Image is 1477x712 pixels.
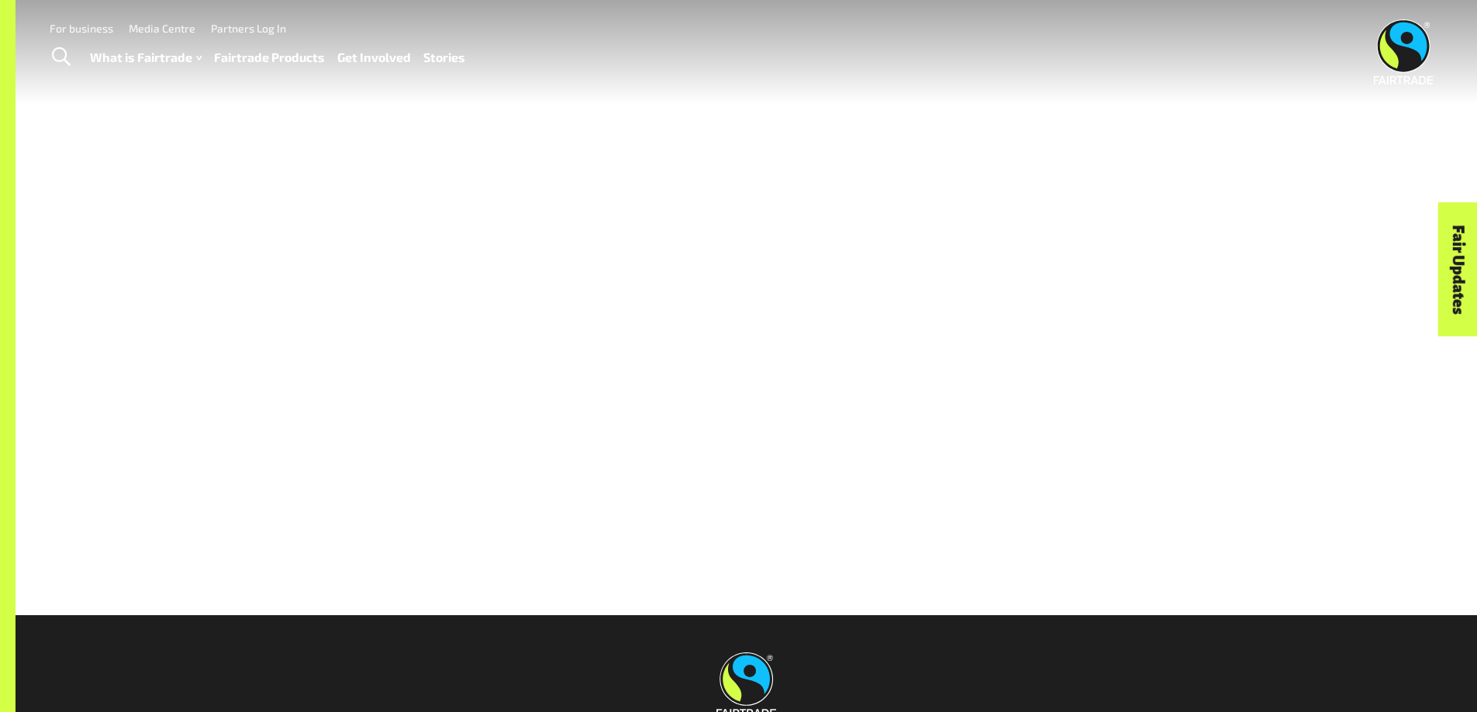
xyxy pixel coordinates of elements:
img: Fairtrade Australia New Zealand logo [1374,19,1434,84]
a: Fairtrade Products [214,46,325,69]
a: Toggle Search [42,38,80,77]
a: Get Involved [337,46,411,69]
a: For business [50,22,113,35]
a: Stories [423,46,465,69]
a: Partners Log In [211,22,286,35]
a: What is Fairtrade [90,46,202,69]
a: Media Centre [129,22,195,35]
